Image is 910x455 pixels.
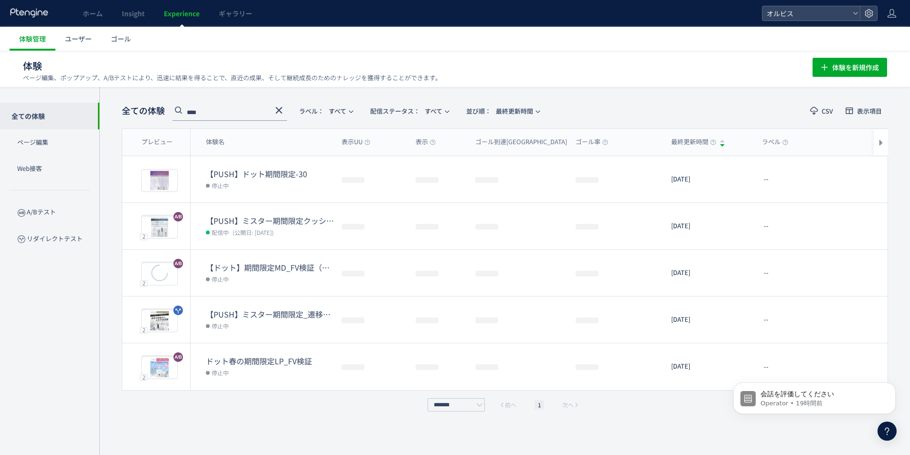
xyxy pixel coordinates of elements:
span: 配信中 [212,227,229,237]
dt: 【ドット】期間限定MD_FV検証（シンプルver.） [206,262,334,273]
span: 表示 [416,138,436,147]
span: ゴール到達[GEOGRAPHIC_DATA] [475,138,575,147]
dt: 【PUSH】ミスター期間限定_遷移先検証 [206,309,334,320]
span: -- [764,315,769,324]
span: 表示項目 [857,108,882,114]
span: オルビス [764,6,849,21]
span: 配信ステータス​： [370,106,420,116]
div: [DATE] [664,203,754,249]
span: すべて [299,103,346,119]
button: CSV [804,103,839,118]
dt: ドット春の期間限定LP_FV検証 [206,356,334,367]
iframe: Intercom notifications メッセージ [719,362,910,429]
h1: 体験 [23,59,792,73]
img: 93d8b9d00504aac8b1372a8740d8ed7e1756346006907.jpeg [142,169,177,191]
span: 表示UU [342,138,370,147]
div: 2 [140,374,148,381]
span: 最終更新時間 [671,138,716,147]
span: 次へ [562,400,574,410]
span: ギャラリー [219,9,252,18]
span: 停止中 [212,274,229,284]
div: pagination [425,398,585,412]
span: Experience [164,9,200,18]
img: d566c057e4d6e14b8f157e8d40f28be01742536779204.jpeg [142,357,177,379]
div: [DATE] [664,343,754,390]
div: [DATE] [664,156,754,202]
div: [DATE] [664,296,754,343]
span: 前へ [505,400,516,410]
span: 体験名 [206,138,225,147]
li: 1 [535,400,544,410]
span: 並び順： [466,106,491,116]
span: 体験管理 [19,34,46,43]
span: ゴール率 [576,138,608,147]
img: 8c6333d8fcb73e7c9d7402bf3f910ce31747364837269.jpeg [142,310,177,332]
span: 全ての体験 [122,105,165,117]
span: (公開日: [DATE]) [233,228,274,236]
span: プレビュー [141,138,172,147]
span: ユーザー [65,34,92,43]
span: -- [764,268,769,277]
span: 最終更新時間 [466,103,533,119]
button: 並び順：最終更新時間 [460,103,545,118]
span: ラベル [762,138,788,147]
button: 次へ [559,400,582,410]
span: ラベル： [299,106,324,116]
dt: 【PUSH】ミスター期間限定クッションLP [206,215,334,226]
button: ラベル：すべて [293,103,358,118]
button: 配信ステータス​：すべて [364,103,454,118]
div: 2 [140,327,148,333]
button: 前へ [496,400,519,410]
span: -- [764,222,769,231]
div: [DATE] [664,250,754,296]
span: 停止中 [212,180,229,190]
img: cc75abd3d48aa8f808243533ff0941a81755750401524.jpeg [142,216,177,238]
span: 停止中 [212,321,229,330]
span: 体験を新規作成 [832,58,879,77]
span: CSV [822,108,833,114]
span: ゴール [111,34,131,43]
dt: 【PUSH】ドット期間限定-30 [206,169,334,180]
button: 体験を新規作成 [813,58,887,77]
span: すべて [370,103,442,119]
p: ページ編集、ポップアップ、A/Bテストにより、迅速に結果を得ることで、直近の成果、そして継続成長のためのナレッジを獲得することができます。 [23,74,441,82]
div: 2 [140,233,148,240]
button: 表示項目 [839,103,888,118]
div: 2 [140,280,148,286]
span: ホーム [83,9,103,18]
span: 停止中 [212,368,229,377]
span: Insight [122,9,145,18]
span: -- [764,175,769,184]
